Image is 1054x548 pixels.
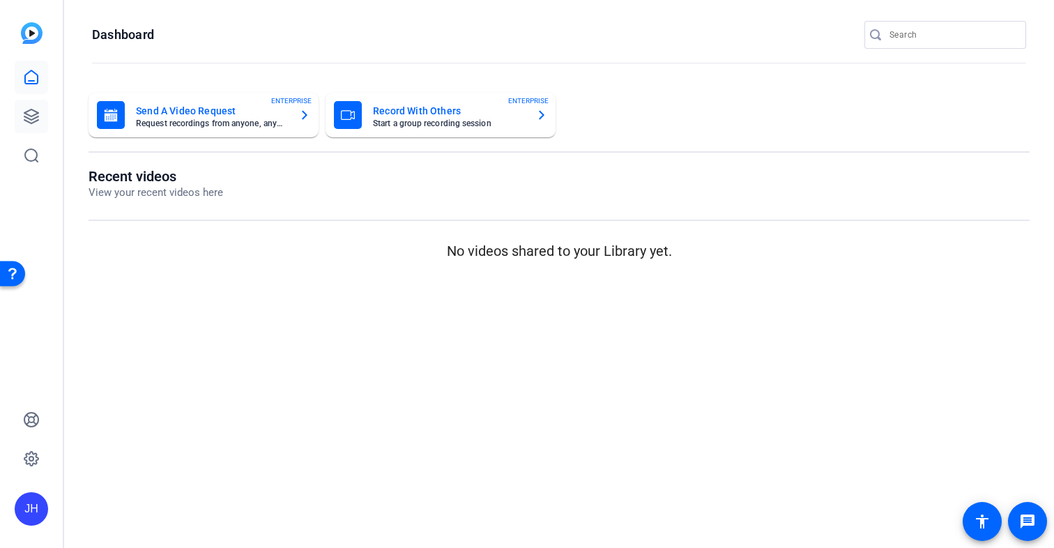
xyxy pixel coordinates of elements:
[89,185,223,201] p: View your recent videos here
[136,102,288,119] mat-card-title: Send A Video Request
[136,119,288,128] mat-card-subtitle: Request recordings from anyone, anywhere
[92,26,154,43] h1: Dashboard
[373,119,525,128] mat-card-subtitle: Start a group recording session
[974,513,991,530] mat-icon: accessibility
[1019,513,1036,530] mat-icon: message
[15,492,48,526] div: JH
[89,241,1030,261] p: No videos shared to your Library yet.
[89,93,319,137] button: Send A Video RequestRequest recordings from anyone, anywhereENTERPRISE
[21,22,43,44] img: blue-gradient.svg
[508,96,549,106] span: ENTERPRISE
[271,96,312,106] span: ENTERPRISE
[89,168,223,185] h1: Recent videos
[373,102,525,119] mat-card-title: Record With Others
[326,93,556,137] button: Record With OthersStart a group recording sessionENTERPRISE
[889,26,1015,43] input: Search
